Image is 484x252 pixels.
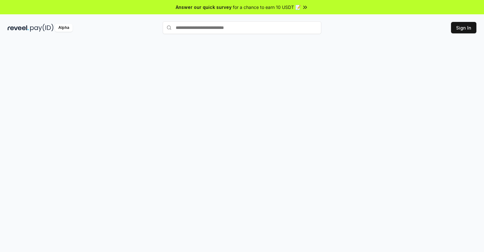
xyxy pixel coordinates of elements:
[30,24,54,32] img: pay_id
[55,24,73,32] div: Alpha
[176,4,232,10] span: Answer our quick survey
[451,22,476,33] button: Sign In
[233,4,301,10] span: for a chance to earn 10 USDT 📝
[8,24,29,32] img: reveel_dark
